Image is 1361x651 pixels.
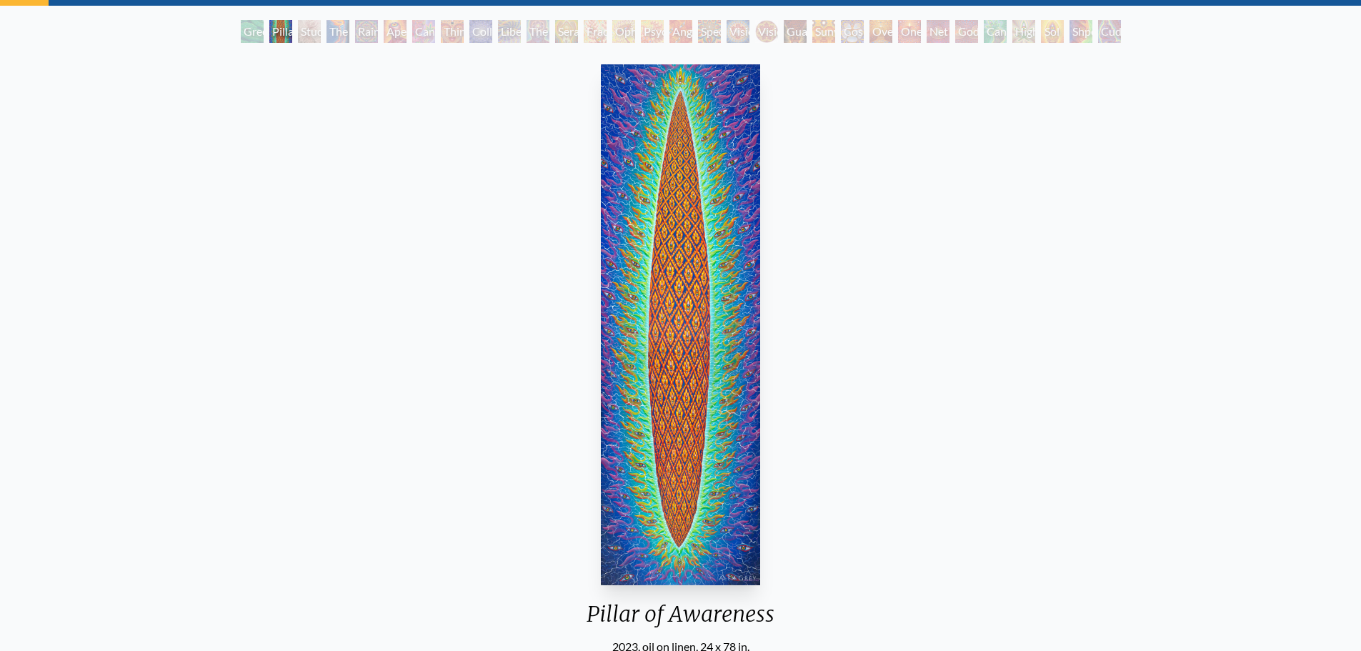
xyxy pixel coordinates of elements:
[755,20,778,43] div: Vision Crystal Tondo
[727,20,749,43] div: Vision Crystal
[527,20,549,43] div: The Seer
[927,20,949,43] div: Net of Being
[269,20,292,43] div: Pillar of Awareness
[641,20,664,43] div: Psychomicrograph of a Fractal Paisley Cherub Feather Tip
[1098,20,1121,43] div: Cuddle
[1041,20,1064,43] div: Sol Invictus
[1070,20,1092,43] div: Shpongled
[384,20,407,43] div: Aperture
[441,20,464,43] div: Third Eye Tears of Joy
[355,20,378,43] div: Rainbow Eye Ripple
[669,20,692,43] div: Angel Skin
[1012,20,1035,43] div: Higher Vision
[575,601,786,638] div: Pillar of Awareness
[698,20,721,43] div: Spectral Lotus
[612,20,635,43] div: Ophanic Eyelash
[326,20,349,43] div: The Torch
[584,20,607,43] div: Fractal Eyes
[412,20,435,43] div: Cannabis Sutra
[955,20,978,43] div: Godself
[841,20,864,43] div: Cosmic Elf
[784,20,807,43] div: Guardian of Infinite Vision
[498,20,521,43] div: Liberation Through Seeing
[601,64,760,585] img: Pillar-of-Awareness--2023---Alex-Grey-watermarked-(1).jpg
[241,20,264,43] div: Green Hand
[555,20,578,43] div: Seraphic Transport Docking on the Third Eye
[469,20,492,43] div: Collective Vision
[898,20,921,43] div: One
[298,20,321,43] div: Study for the Great Turn
[812,20,835,43] div: Sunyata
[869,20,892,43] div: Oversoul
[984,20,1007,43] div: Cannafist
